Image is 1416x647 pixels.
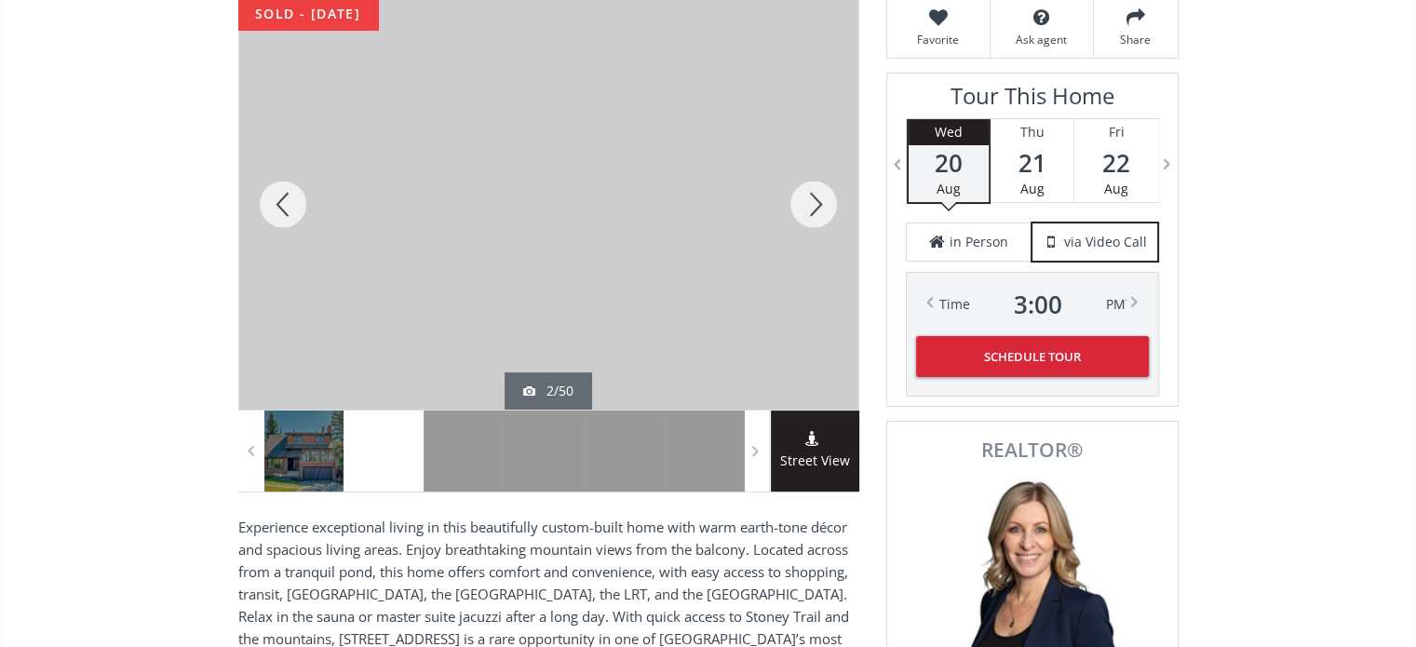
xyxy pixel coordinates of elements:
[991,119,1073,145] div: Thu
[1014,291,1062,317] span: 3 : 00
[897,32,980,47] span: Favorite
[909,150,989,176] span: 20
[1074,119,1158,145] div: Fri
[991,150,1073,176] span: 21
[1074,150,1158,176] span: 22
[950,233,1008,251] span: in Person
[1103,32,1168,47] span: Share
[1000,32,1084,47] span: Ask agent
[906,83,1159,118] h3: Tour This Home
[916,336,1149,377] button: Schedule Tour
[937,180,961,197] span: Aug
[523,382,573,400] div: 2/50
[1064,233,1147,251] span: via Video Call
[939,291,1126,317] div: Time PM
[1104,180,1128,197] span: Aug
[908,440,1157,460] span: REALTOR®
[909,119,989,145] div: Wed
[771,451,859,472] span: Street View
[1019,180,1044,197] span: Aug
